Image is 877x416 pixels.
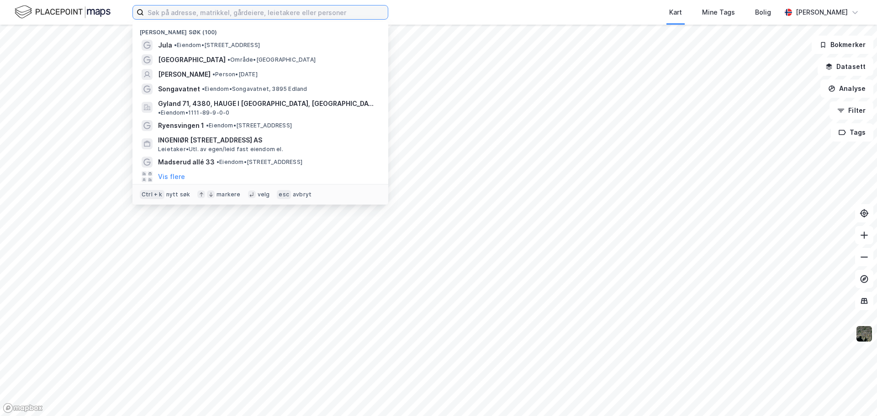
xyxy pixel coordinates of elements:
button: Vis flere [158,171,185,182]
div: Bolig [755,7,771,18]
div: [PERSON_NAME] søk (100) [132,21,388,38]
span: Jula [158,40,172,51]
span: • [206,122,209,129]
span: • [158,109,161,116]
span: Eiendom • Songavatnet, 3895 Edland [202,85,307,93]
iframe: Chat Widget [831,372,877,416]
div: esc [277,190,291,199]
span: Person • [DATE] [212,71,258,78]
span: Eiendom • 1111-89-9-0-0 [158,109,229,116]
span: Leietaker • Utl. av egen/leid fast eiendom el. [158,146,283,153]
span: Gyland 71, 4380, HAUGE I [GEOGRAPHIC_DATA], [GEOGRAPHIC_DATA] [158,98,377,109]
div: nytt søk [166,191,190,198]
div: markere [217,191,240,198]
span: • [227,56,230,63]
span: • [202,85,205,92]
span: Ryensvingen 1 [158,120,204,131]
span: • [174,42,177,48]
div: velg [258,191,270,198]
span: Eiendom • [STREET_ADDRESS] [217,158,302,166]
span: [GEOGRAPHIC_DATA] [158,54,226,65]
span: INGENIØR [STREET_ADDRESS] AS [158,135,377,146]
div: avbryt [293,191,312,198]
span: Songavatnet [158,84,200,95]
span: • [212,71,215,78]
div: [PERSON_NAME] [796,7,848,18]
div: Ctrl + k [140,190,164,199]
span: • [217,158,219,165]
img: logo.f888ab2527a4732fd821a326f86c7f29.svg [15,4,111,20]
span: Eiendom • [STREET_ADDRESS] [206,122,292,129]
div: Mine Tags [702,7,735,18]
span: Eiendom • [STREET_ADDRESS] [174,42,260,49]
span: Område • [GEOGRAPHIC_DATA] [227,56,316,63]
span: Madserud allé 33 [158,157,215,168]
div: Kart [669,7,682,18]
input: Søk på adresse, matrikkel, gårdeiere, leietakere eller personer [144,5,388,19]
span: [PERSON_NAME] [158,69,211,80]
